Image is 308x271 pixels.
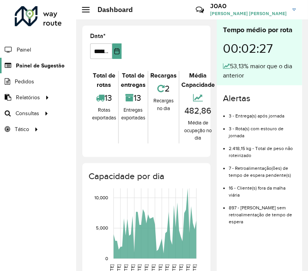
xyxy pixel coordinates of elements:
[90,5,133,14] h2: Dashboard
[94,195,108,200] text: 10,000
[229,179,296,199] li: 16 - Cliente(s) fora da malha viária
[121,71,146,90] div: Total de entregas
[229,139,296,159] li: 2.418,15 kg - Total de peso não roteirizado
[150,97,177,112] div: Recargas no dia
[150,71,177,80] div: Recargas
[105,256,108,261] text: 0
[112,43,121,59] button: Choose Date
[121,90,146,106] div: 13
[181,71,215,90] div: Média Capacidade
[181,119,215,142] div: Média de ocupação no dia
[150,80,177,97] div: 2
[16,93,40,102] span: Relatórios
[229,199,296,225] li: 897 - [PERSON_NAME] sem retroalimentação de tempo de espera
[229,107,296,119] li: 3 - Entrega(s) após jornada
[16,109,39,117] span: Consultas
[223,35,296,62] div: 00:02:27
[92,71,116,90] div: Total de rotas
[229,119,296,139] li: 3 - Rota(s) com estouro de jornada
[210,10,287,17] span: [PERSON_NAME] [PERSON_NAME]
[121,106,146,121] div: Entregas exportadas
[89,171,203,181] h4: Capacidade por dia
[223,25,296,35] div: Tempo médio por rota
[92,106,116,121] div: Rotas exportadas
[15,125,29,133] span: Tático
[16,62,64,70] span: Painel de Sugestão
[96,226,108,231] text: 5,000
[223,62,296,80] div: 53,13% maior que o dia anterior
[229,159,296,179] li: 7 - Retroalimentação(ões) de tempo de espera pendente(s)
[17,46,31,54] span: Painel
[90,31,106,41] label: Data
[191,2,208,18] a: Contato Rápido
[92,90,116,106] div: 13
[15,78,34,86] span: Pedidos
[223,93,296,104] h4: Alertas
[181,90,215,119] div: 482,86
[210,2,287,10] h3: JOAO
